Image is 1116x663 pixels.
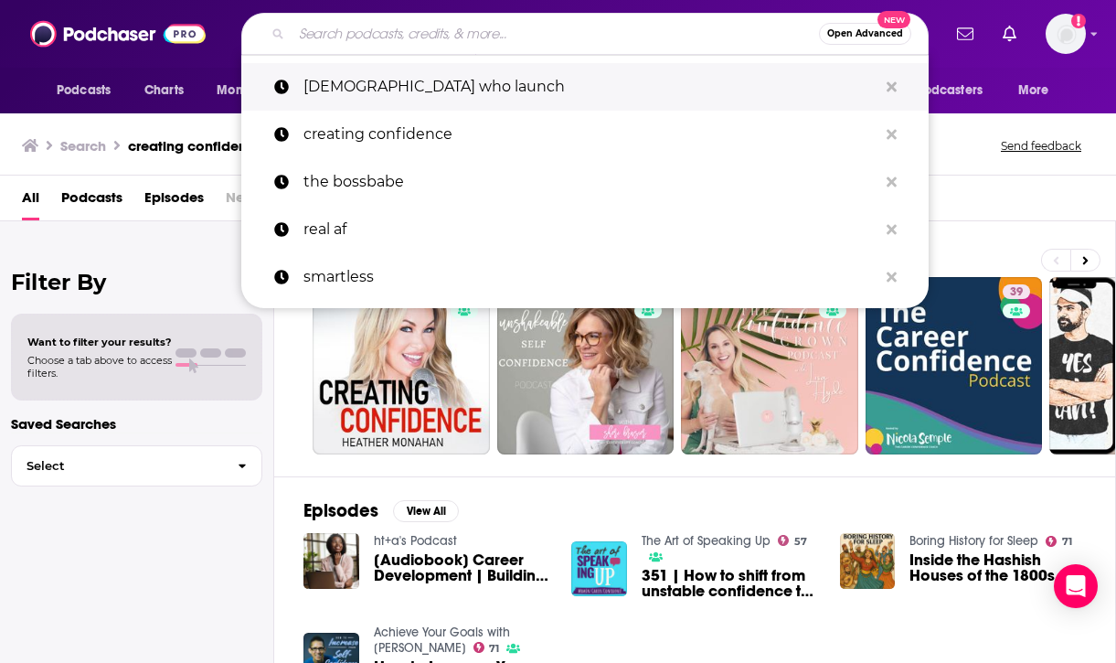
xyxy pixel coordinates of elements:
img: Podchaser - Follow, Share and Rate Podcasts [30,16,206,51]
a: 39 [681,277,858,454]
a: 75 [313,277,490,454]
a: 71 [473,642,500,653]
button: open menu [44,73,134,108]
div: Open Intercom Messenger [1054,564,1098,608]
a: 44 [497,277,675,454]
a: 39 [866,277,1043,454]
img: Inside the Hashish Houses of the 1800s | Boring History for Sleep [840,533,896,589]
a: smartless [241,253,929,301]
span: 71 [489,645,499,653]
h2: Episodes [303,499,378,522]
img: 351 | How to shift from unstable confidence to confidence that actually LASTS [571,541,627,597]
button: Send feedback [995,138,1087,154]
span: New [877,11,910,28]
p: the bossbabe [303,158,877,206]
a: Show notifications dropdown [995,18,1024,49]
a: creating confidence [241,111,929,158]
a: [Audiobook] Career Development | Building Confidence and Assertiveness [374,552,550,583]
span: Networks [226,183,287,220]
a: EpisodesView All [303,499,459,522]
a: Charts [133,73,195,108]
a: Inside the Hashish Houses of the 1800s | Boring History for Sleep [909,552,1086,583]
button: Show profile menu [1046,14,1086,54]
span: 71 [1062,538,1072,546]
input: Search podcasts, credits, & more... [292,19,819,48]
a: 71 [1046,536,1072,547]
p: ladies who launch [303,63,877,111]
span: Logged in as AutumnKatie [1046,14,1086,54]
span: For Podcasters [895,78,983,103]
span: Choose a tab above to access filters. [27,354,172,380]
a: Achieve Your Goals with Hal Elrod [374,625,510,656]
a: Episodes [144,183,204,220]
a: the bossbabe [241,158,929,206]
button: open menu [883,73,1009,108]
p: Saved Searches [11,415,262,433]
span: Want to filter your results? [27,336,172,348]
h3: creating confidence [128,137,263,155]
img: [Audiobook] Career Development | Building Confidence and Assertiveness [303,533,359,589]
button: View All [393,500,459,522]
span: 57 [794,538,807,546]
button: Select [11,445,262,487]
a: ht+a's Podcast [374,533,457,549]
span: Charts [144,78,184,103]
span: More [1018,78,1049,103]
svg: Add a profile image [1071,14,1086,28]
a: 351 | How to shift from unstable confidence to confidence that actually LASTS [642,568,818,599]
h3: Search [60,137,106,155]
a: Show notifications dropdown [950,18,981,49]
a: All [22,183,39,220]
h2: Filter By [11,269,262,295]
p: smartless [303,253,877,301]
img: User Profile [1046,14,1086,54]
button: Open AdvancedNew [819,23,911,45]
span: Monitoring [217,78,282,103]
span: Select [12,460,223,472]
div: Search podcasts, credits, & more... [241,13,929,55]
a: Podcasts [61,183,122,220]
a: 57 [778,535,807,546]
span: 39 [1010,283,1023,302]
p: real af [303,206,877,253]
a: real af [241,206,929,253]
a: Boring History for Sleep [909,533,1038,549]
button: open menu [204,73,305,108]
a: The Art of Speaking Up [642,533,771,549]
span: Open Advanced [827,29,903,38]
p: creating confidence [303,111,877,158]
a: [DEMOGRAPHIC_DATA] who launch [241,63,929,111]
button: open menu [1005,73,1072,108]
a: 39 [1003,284,1030,299]
span: Podcasts [57,78,111,103]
